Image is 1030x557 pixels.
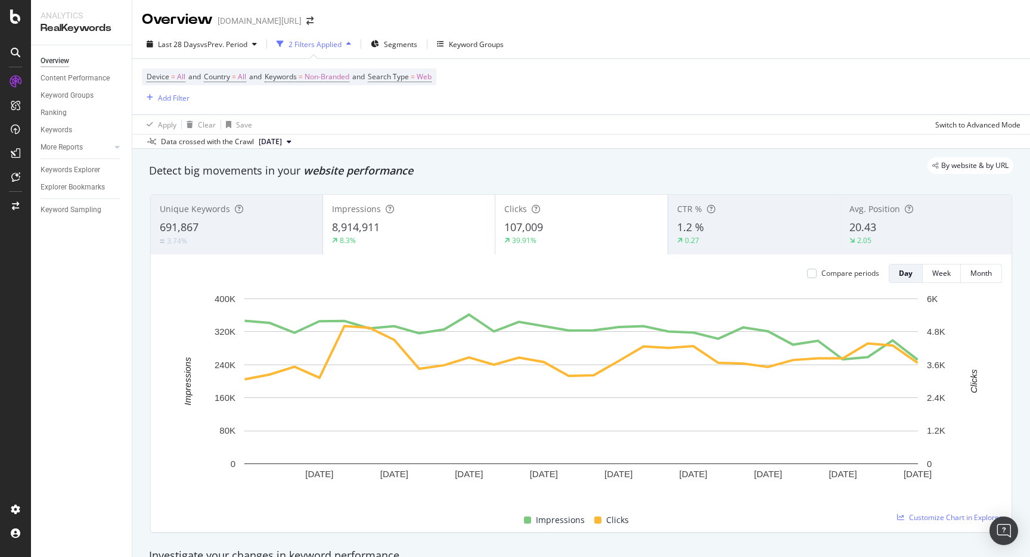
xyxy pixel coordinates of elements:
div: Explorer Bookmarks [41,181,105,194]
span: Non-Branded [305,69,349,85]
div: Ranking [41,107,67,119]
a: Overview [41,55,123,67]
div: Data crossed with the Crawl [161,136,254,147]
span: Customize Chart in Explorer [909,512,1002,522]
span: Keywords [265,71,297,82]
div: RealKeywords [41,21,122,35]
div: Add Filter [158,93,190,103]
div: Keyword Groups [41,89,94,102]
button: Switch to Advanced Mode [930,115,1020,134]
div: Day [899,268,913,278]
text: [DATE] [829,469,857,479]
a: Keyword Groups [41,89,123,102]
div: arrow-right-arrow-left [306,17,314,25]
text: [DATE] [904,469,932,479]
a: Customize Chart in Explorer [897,512,1002,522]
span: Impressions [536,513,585,527]
text: 0 [231,459,235,469]
div: Apply [158,120,176,130]
a: Keywords Explorer [41,164,123,176]
text: [DATE] [530,469,558,479]
a: More Reports [41,141,111,154]
div: Keywords [41,124,72,136]
text: [DATE] [380,469,408,479]
span: = [411,71,415,82]
span: Impressions [332,203,381,214]
span: All [238,69,246,85]
span: Web [417,69,432,85]
span: 8,914,911 [332,220,380,234]
span: Country [204,71,230,82]
div: Save [236,120,252,130]
a: Keyword Sampling [41,204,123,216]
text: Impressions [182,357,193,405]
a: Explorer Bookmarks [41,181,123,194]
div: Overview [41,55,69,67]
div: 2.05 [857,235,871,245]
div: 0.27 [685,235,699,245]
span: 1.2 % [677,220,704,234]
img: Equal [160,239,165,243]
div: Compare periods [821,268,879,278]
div: 39.91% [512,235,536,245]
text: 400K [215,294,235,304]
text: 80K [219,425,235,435]
button: Segments [366,35,422,54]
text: [DATE] [754,469,782,479]
span: and [188,71,201,82]
div: Clear [198,120,216,130]
button: Save [221,115,252,134]
span: Avg. Position [849,203,900,214]
svg: A chart. [160,292,1002,499]
button: Last 28 DaysvsPrev. Period [142,35,262,54]
a: Keywords [41,124,123,136]
div: Keyword Groups [449,39,504,49]
span: By website & by URL [941,162,1009,169]
span: and [352,71,365,82]
span: 691,867 [160,220,198,234]
text: [DATE] [455,469,483,479]
div: 8.3% [340,235,356,245]
span: Clicks [504,203,527,214]
text: 3.6K [927,360,945,370]
div: Keyword Sampling [41,204,101,216]
span: = [299,71,303,82]
div: legacy label [927,157,1013,174]
span: All [177,69,185,85]
button: 2 Filters Applied [272,35,356,54]
div: Week [932,268,951,278]
text: 1.2K [927,425,945,435]
div: [DOMAIN_NAME][URL] [218,15,302,27]
button: [DATE] [254,135,296,149]
span: = [232,71,236,82]
div: More Reports [41,141,83,154]
button: Clear [182,115,216,134]
text: [DATE] [680,469,708,479]
text: Clicks [969,369,979,393]
button: Month [961,264,1002,283]
span: Device [147,71,169,82]
span: CTR % [677,203,702,214]
span: Last 28 Days [158,39,200,49]
div: Open Intercom Messenger [989,516,1018,545]
text: 4.8K [927,326,945,337]
span: Segments [384,39,417,49]
text: [DATE] [604,469,632,479]
text: 240K [215,360,235,370]
span: 20.43 [849,220,876,234]
button: Week [923,264,961,283]
span: Unique Keywords [160,203,230,214]
div: 3.74% [167,236,187,246]
button: Keyword Groups [432,35,508,54]
div: Overview [142,10,213,30]
text: 320K [215,326,235,337]
span: 107,009 [504,220,543,234]
a: Ranking [41,107,123,119]
button: Apply [142,115,176,134]
text: 6K [927,294,938,304]
text: 160K [215,393,235,403]
div: Analytics [41,10,122,21]
text: [DATE] [305,469,333,479]
span: Clicks [606,513,629,527]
